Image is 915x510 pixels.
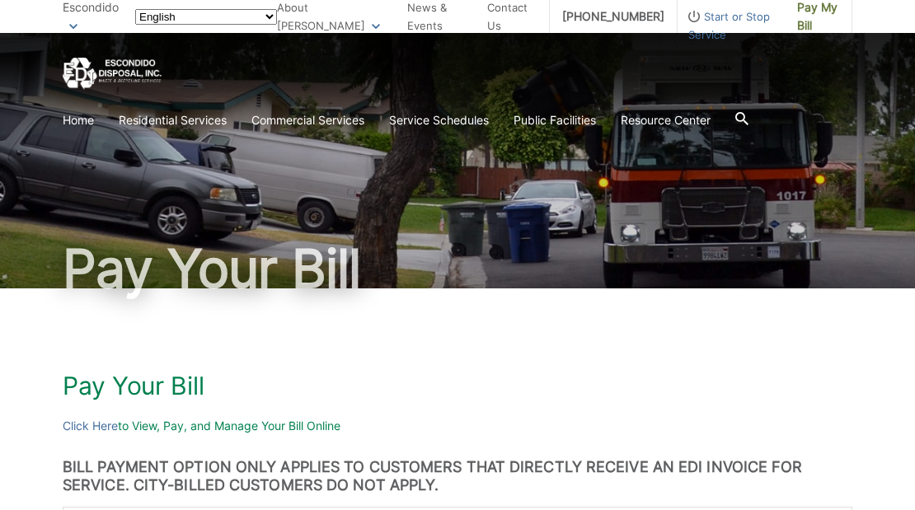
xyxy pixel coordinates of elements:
[63,58,162,90] a: EDCD logo. Return to the homepage.
[63,111,94,129] a: Home
[514,111,596,129] a: Public Facilities
[135,9,277,25] select: Select a language
[63,417,852,435] p: to View, Pay, and Manage Your Bill Online
[63,371,852,400] h1: Pay Your Bill
[119,111,227,129] a: Residential Services
[621,111,711,129] a: Resource Center
[63,458,852,494] h3: BILL PAYMENT OPTION ONLY APPLIES TO CUSTOMERS THAT DIRECTLY RECEIVE AN EDI INVOICE FOR SERVICE. C...
[389,111,489,129] a: Service Schedules
[251,111,364,129] a: Commercial Services
[63,242,852,295] h1: Pay Your Bill
[63,417,118,435] a: Click Here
